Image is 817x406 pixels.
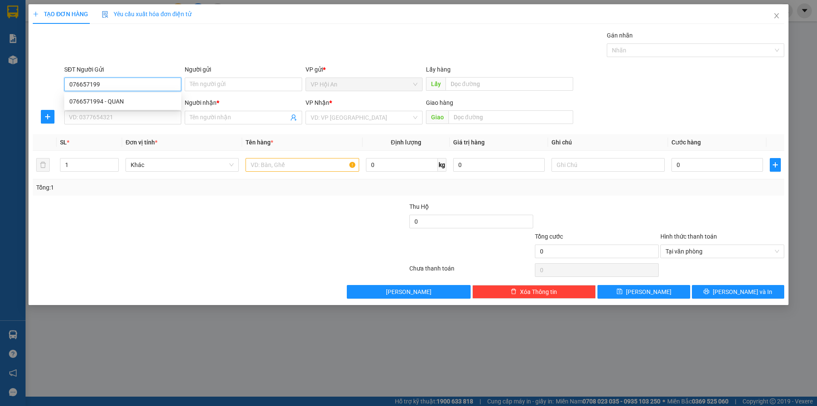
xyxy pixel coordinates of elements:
span: Giao hàng [426,99,453,106]
span: Tổng cước [535,233,563,240]
th: Ghi chú [548,134,668,151]
img: icon [102,11,109,18]
span: printer [703,288,709,295]
span: delete [511,288,517,295]
span: Tại văn phòng [666,245,779,258]
li: [PERSON_NAME] [4,4,123,20]
div: VP gửi [306,65,423,74]
span: plus [770,161,780,168]
input: Dọc đường [446,77,573,91]
div: Người gửi [185,65,302,74]
span: TẠO ĐƠN HÀNG [33,11,88,17]
span: Xóa Thông tin [520,287,557,297]
span: Đơn vị tính [126,139,157,146]
div: Tổng: 1 [36,183,315,192]
input: 0 [453,158,545,172]
button: deleteXóa Thông tin [472,285,596,299]
span: [PERSON_NAME] [386,287,431,297]
span: environment [4,47,10,53]
div: SĐT Người Gửi [64,65,181,74]
span: Thu Hộ [409,203,429,210]
input: VD: Bàn, Ghế [246,158,359,172]
span: [PERSON_NAME] và In [713,287,772,297]
button: [PERSON_NAME] [347,285,471,299]
span: save [617,288,623,295]
label: Hình thức thanh toán [660,233,717,240]
span: Giá trị hàng [453,139,485,146]
span: Giao [426,110,448,124]
span: Cước hàng [671,139,701,146]
span: VP Hội An [311,78,417,91]
span: user-add [290,114,297,121]
span: Khác [131,158,234,171]
button: plus [770,158,781,172]
input: Dọc đường [448,110,573,124]
div: Chưa thanh toán [408,264,534,279]
span: Định lượng [391,139,421,146]
button: delete [36,158,50,172]
div: Người nhận [185,98,302,107]
span: Tên hàng [246,139,273,146]
input: Ghi Chú [551,158,665,172]
b: 39/4A Quốc Lộ 1A - [GEOGRAPHIC_DATA] - An Sương - [GEOGRAPHIC_DATA] [4,47,57,101]
div: 0766571994 - QUAN [69,97,176,106]
span: plus [41,113,54,120]
button: save[PERSON_NAME] [597,285,690,299]
span: Lấy [426,77,446,91]
li: VP VP An Sương [4,36,59,46]
span: SL [60,139,67,146]
div: 0766571994 - QUAN [64,95,181,108]
span: Yêu cầu xuất hóa đơn điện tử [102,11,191,17]
span: close [773,12,780,19]
span: Lấy hàng [426,66,451,73]
span: environment [59,47,65,53]
span: VP Nhận [306,99,329,106]
button: printer[PERSON_NAME] và In [692,285,784,299]
button: Close [765,4,788,28]
span: [PERSON_NAME] [626,287,671,297]
span: kg [438,158,446,172]
span: plus [33,11,39,17]
label: Gán nhãn [607,32,633,39]
button: plus [41,110,54,124]
li: VP VP Hội An [59,36,113,46]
